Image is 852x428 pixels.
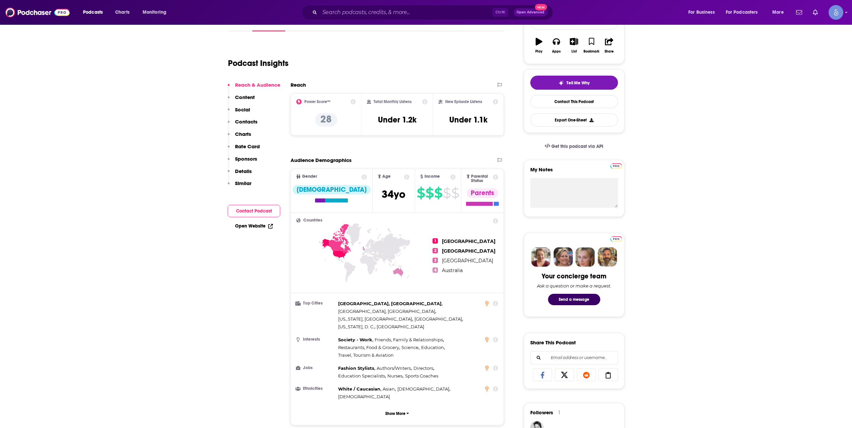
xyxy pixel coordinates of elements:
a: Show notifications dropdown [810,7,821,18]
input: Search podcasts, credits, & more... [320,7,492,18]
span: Asian [383,386,395,392]
div: Apps [552,50,561,54]
span: Gender [302,174,317,179]
span: , [414,315,463,323]
div: List [571,50,577,54]
span: 1 [433,238,438,244]
h3: Jobs [296,366,335,370]
span: Travel, Tourism & Aviation [338,352,394,358]
img: Jules Profile [575,247,595,267]
button: Open AdvancedNew [514,8,547,16]
button: Rate Card [228,143,260,156]
img: Sydney Profile [531,247,551,267]
span: 4 [433,267,438,273]
button: open menu [138,7,175,18]
span: For Podcasters [726,8,758,17]
span: , [338,344,400,351]
span: , [338,323,375,331]
img: Podchaser Pro [610,163,622,169]
button: Bookmark [583,33,600,58]
button: List [565,33,583,58]
a: Get this podcast via API [539,138,609,155]
button: open menu [768,7,792,18]
span: [US_STATE], [GEOGRAPHIC_DATA] [338,316,412,322]
h2: Power Score™ [304,99,330,104]
span: , [397,385,450,393]
div: [DEMOGRAPHIC_DATA] [293,185,371,194]
span: $ [451,188,459,198]
img: Barbara Profile [553,247,573,267]
p: Show More [385,411,405,416]
h3: Ethnicities [296,387,335,391]
div: Parents [467,188,498,198]
button: tell me why sparkleTell Me Why [530,76,618,90]
button: Export One-Sheet [530,113,618,126]
span: [GEOGRAPHIC_DATA] [442,238,495,244]
div: 1 [558,410,560,416]
p: Charts [235,131,251,137]
span: , [338,315,413,323]
span: [DEMOGRAPHIC_DATA] [397,386,449,392]
h2: Reach [291,82,306,88]
span: Followers [530,409,553,416]
a: Share on Facebook [533,368,552,381]
img: Podchaser Pro [610,236,622,242]
button: Show More [296,407,498,420]
button: Contact Podcast [228,205,280,217]
p: Similar [235,180,251,186]
span: , [383,385,396,393]
button: open menu [684,7,723,18]
span: [DEMOGRAPHIC_DATA] [338,394,390,399]
span: [GEOGRAPHIC_DATA] [442,258,493,264]
span: 34 yo [382,188,405,201]
span: Friends, Family & Relationships [375,337,443,342]
p: Details [235,168,252,174]
span: Australia [442,267,463,273]
span: $ [417,188,425,198]
button: Reach & Audience [228,82,280,94]
h3: Interests [296,337,335,342]
span: Parental Status [471,174,492,183]
span: Get this podcast via API [551,144,603,149]
span: Countries [303,218,322,223]
button: Sponsors [228,156,257,168]
h2: New Episode Listens [445,99,482,104]
a: Pro website [610,162,622,169]
img: tell me why sparkle [558,80,564,86]
button: open menu [721,7,768,18]
label: My Notes [530,166,618,178]
span: Restaurants, Food & Grocery [338,345,399,350]
h1: Podcast Insights [228,58,289,68]
span: , [338,372,386,380]
span: , [377,364,412,372]
span: Age [382,174,391,179]
a: Contact This Podcast [530,95,618,108]
span: Income [424,174,440,179]
input: Email address or username... [536,351,612,364]
span: $ [443,188,451,198]
span: Education [421,345,444,350]
span: , [338,385,381,393]
div: Bookmark [584,50,599,54]
span: $ [434,188,442,198]
div: Search followers [530,351,618,364]
button: Similar [228,180,251,192]
span: [GEOGRAPHIC_DATA] [377,324,424,329]
p: Sponsors [235,156,257,162]
span: Logged in as Spiral5-G1 [829,5,843,20]
img: Podchaser - Follow, Share and Rate Podcasts [5,6,70,19]
span: , [421,344,445,351]
p: Content [235,94,255,100]
span: , [387,372,403,380]
span: [GEOGRAPHIC_DATA], [GEOGRAPHIC_DATA] [338,301,442,306]
button: open menu [78,7,111,18]
a: Show notifications dropdown [793,7,805,18]
h2: Total Monthly Listens [374,99,411,104]
p: Contacts [235,118,257,125]
span: $ [425,188,434,198]
span: , [338,336,373,344]
span: , [338,300,443,308]
span: White / Caucasian [338,386,380,392]
span: 3 [433,258,438,263]
h3: Under 1.2k [378,115,416,125]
